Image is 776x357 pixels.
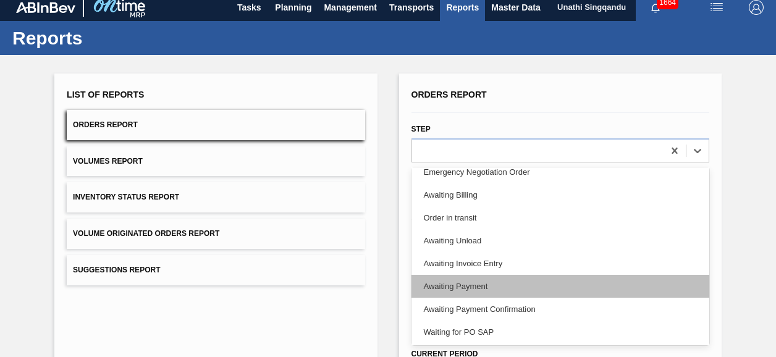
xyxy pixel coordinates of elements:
[73,266,160,274] span: Suggestions Report
[411,275,709,298] div: Awaiting Payment
[67,255,365,285] button: Suggestions Report
[73,229,219,238] span: Volume Originated Orders Report
[411,298,709,321] div: Awaiting Payment Confirmation
[73,193,179,201] span: Inventory Status Report
[411,161,709,183] div: Emergency Negotiation Order
[67,146,365,177] button: Volumes Report
[411,229,709,252] div: Awaiting Unload
[67,182,365,212] button: Inventory Status Report
[73,120,138,129] span: Orders Report
[411,321,709,343] div: Waiting for PO SAP
[67,110,365,140] button: Orders Report
[411,206,709,229] div: Order in transit
[73,157,143,166] span: Volumes Report
[411,183,709,206] div: Awaiting Billing
[67,219,365,249] button: Volume Originated Orders Report
[411,90,487,99] span: Orders Report
[16,2,75,13] img: TNhmsLtSVTkK8tSr43FrP2fwEKptu5GPRR3wAAAABJRU5ErkJggg==
[67,90,144,99] span: List of Reports
[12,31,232,45] h1: Reports
[411,125,431,133] label: Step
[411,252,709,275] div: Awaiting Invoice Entry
